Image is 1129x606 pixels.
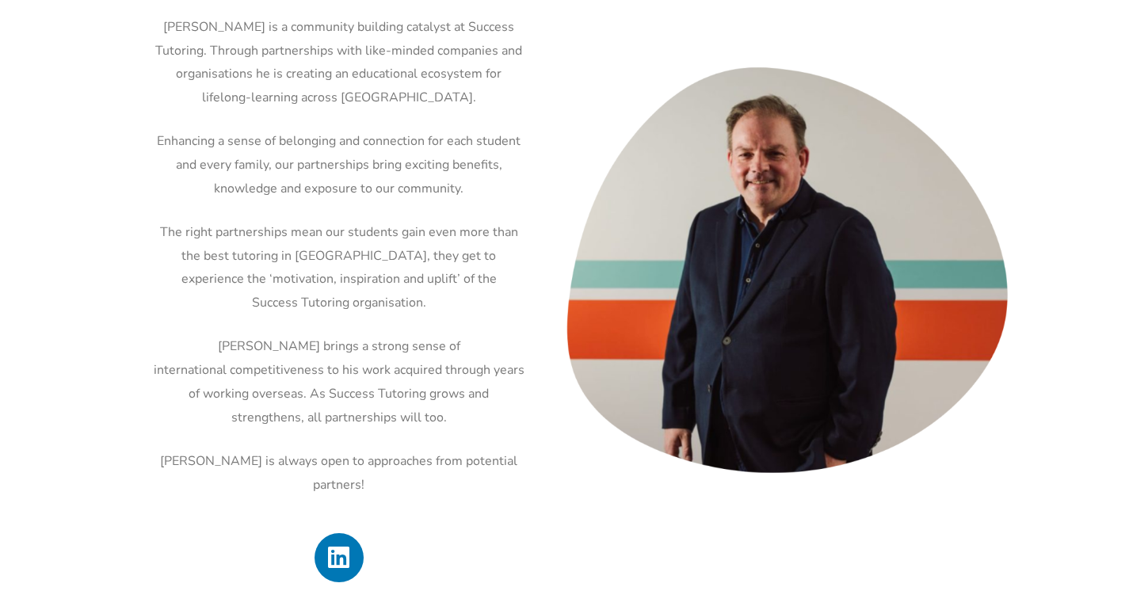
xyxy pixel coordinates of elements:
p: Enhancing a sense of belonging and connection for each student and every family, our partnerships... [153,130,525,200]
p: The right partnerships mean our students gain even more than the best tutoring in [GEOGRAPHIC_DAT... [153,221,525,315]
iframe: Chat Widget [865,427,1129,606]
p: [PERSON_NAME] is always open to approaches from potential partners! [153,450,525,497]
p: [PERSON_NAME] is a community building catalyst at Success Tutoring. Through partnerships with lik... [153,16,525,110]
p: [PERSON_NAME] brings a strong sense of international competitiveness to his work acquired through... [153,335,525,429]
